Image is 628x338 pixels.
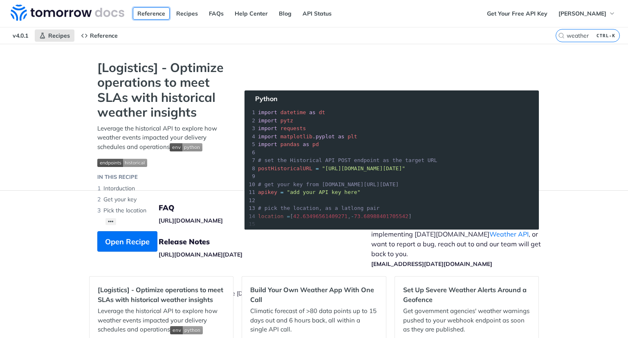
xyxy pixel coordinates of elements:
[170,326,203,334] img: env
[594,32,617,40] kbd: CTRL-K
[11,5,124,21] img: Tomorrow.io Weather API Docs
[274,7,296,20] a: Blog
[76,29,122,42] a: Reference
[98,285,225,304] h2: [Logistics] - Optimize operations to meet SLAs with historical weather insights
[170,143,202,151] img: env
[230,7,272,20] a: Help Center
[250,306,377,334] p: Climatic forecast of >80 data points up to 15 days out and 6 hours back, all within a single API ...
[35,29,74,42] a: Recipes
[170,143,202,151] span: Expand image
[558,32,565,39] svg: Search
[558,10,606,17] span: [PERSON_NAME]
[97,124,228,152] p: Leverage the historical API to explore how weather events impacted your delivery schedules and op...
[554,7,620,20] button: [PERSON_NAME]
[97,231,157,252] button: Open Recipe
[170,325,203,333] span: Expand image
[48,32,70,39] span: Recipes
[482,7,552,20] a: Get Your Free API Key
[172,7,202,20] a: Recipes
[403,285,530,304] h2: Set Up Severe Weather Alerts Around a Geofence
[105,236,150,247] span: Open Recipe
[403,306,530,334] p: Get government agencies' weather warnings pushed to your webhook endpoint as soon as they are pub...
[97,205,228,216] li: Pick the location
[90,32,118,39] span: Reference
[98,306,225,334] p: Leverage the historical API to explore how weather events impacted your delivery schedules and op...
[97,183,228,194] li: Intorduction
[298,7,336,20] a: API Status
[204,7,228,20] a: FAQs
[8,29,33,42] span: v4.0.1
[97,173,138,181] div: IN THIS RECIPE
[97,194,228,205] li: Get your key
[250,285,377,304] h2: Build Your Own Weather App With One Call
[133,7,170,20] a: Reference
[97,158,228,167] span: Expand image
[105,218,116,225] button: •••
[97,159,147,167] img: endpoint
[97,60,228,120] strong: [Logistics] - Optimize operations to meet SLAs with historical weather insights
